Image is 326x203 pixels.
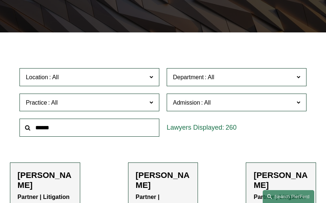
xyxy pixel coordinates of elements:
[173,74,204,80] span: Department
[136,170,191,190] h2: [PERSON_NAME]
[254,170,308,190] h2: [PERSON_NAME]
[18,170,72,190] h2: [PERSON_NAME]
[263,190,314,203] a: Search this site
[26,74,48,80] span: Location
[226,124,237,131] span: 260
[173,99,200,106] span: Admission
[254,194,305,200] strong: Partner | Litigation
[26,99,47,106] span: Practice
[18,194,70,200] strong: Partner | Litigation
